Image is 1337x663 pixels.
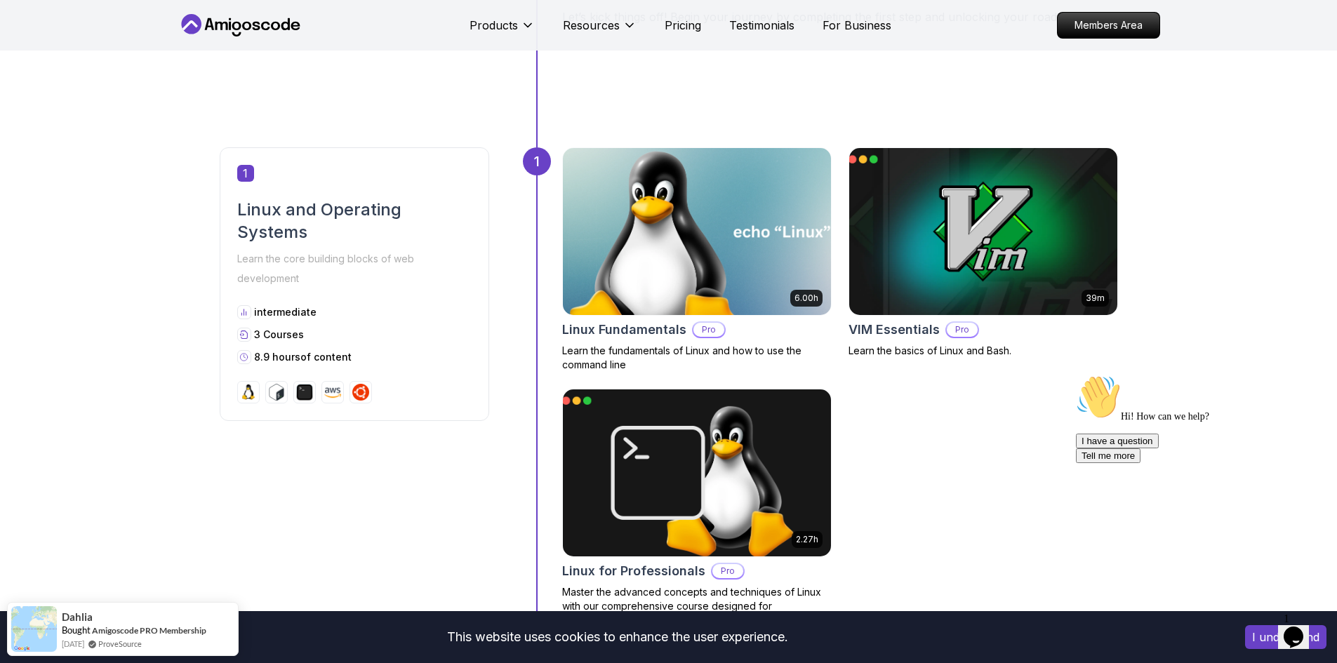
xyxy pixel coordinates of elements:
p: Learn the basics of Linux and Bash. [849,344,1118,358]
img: VIM Essentials card [849,148,1117,315]
a: Linux for Professionals card2.27hLinux for ProfessionalsProMaster the advanced concepts and techn... [562,389,832,627]
p: Resources [563,17,620,34]
p: 6.00h [794,293,818,304]
h2: VIM Essentials [849,320,940,340]
img: ubuntu logo [352,384,369,401]
img: Linux for Professionals card [563,389,831,556]
a: Testimonials [729,17,794,34]
h2: Linux Fundamentals [562,320,686,340]
a: Pricing [665,17,701,34]
p: Pro [947,323,978,337]
div: 1 [523,147,551,175]
button: Tell me more [6,79,70,94]
p: Learn the fundamentals of Linux and how to use the command line [562,344,832,372]
img: linux logo [240,384,257,401]
a: Members Area [1057,12,1160,39]
a: For Business [823,17,891,34]
h2: Linux and Operating Systems [237,199,472,243]
a: VIM Essentials card39mVIM EssentialsProLearn the basics of Linux and Bash. [849,147,1118,358]
p: Pro [693,323,724,337]
p: 8.9 hours of content [254,350,352,364]
p: intermediate [254,305,317,319]
span: 1 [237,165,254,182]
a: Amigoscode PRO Membership [92,625,206,636]
img: bash logo [268,384,285,401]
p: Learn the core building blocks of web development [237,249,472,288]
a: Linux Fundamentals card6.00hLinux FundamentalsProLearn the fundamentals of Linux and how to use t... [562,147,832,372]
iframe: chat widget [1278,607,1323,649]
button: Products [470,17,535,45]
img: :wave: [6,6,51,51]
span: 3 Courses [254,328,304,340]
span: Dahlia [62,611,93,623]
h2: Linux for Professionals [562,561,705,581]
div: 👋Hi! How can we help?I have a questionTell me more [6,6,258,94]
img: Linux Fundamentals card [556,144,837,319]
p: Pro [712,564,743,578]
span: Hi! How can we help? [6,42,139,53]
p: Members Area [1058,13,1159,38]
span: Bought [62,624,91,636]
div: This website uses cookies to enhance the user experience. [11,622,1224,652]
span: [DATE] [62,638,84,650]
button: Accept cookies [1245,625,1326,649]
p: 2.27h [796,534,818,545]
p: 39m [1086,293,1105,304]
img: provesource social proof notification image [11,606,57,652]
button: Resources [563,17,637,45]
button: I have a question [6,65,88,79]
img: aws logo [324,384,341,401]
img: terminal logo [296,384,313,401]
p: Products [470,17,518,34]
p: Master the advanced concepts and techniques of Linux with our comprehensive course designed for p... [562,585,832,627]
iframe: chat widget [1070,369,1323,600]
a: ProveSource [98,638,142,650]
